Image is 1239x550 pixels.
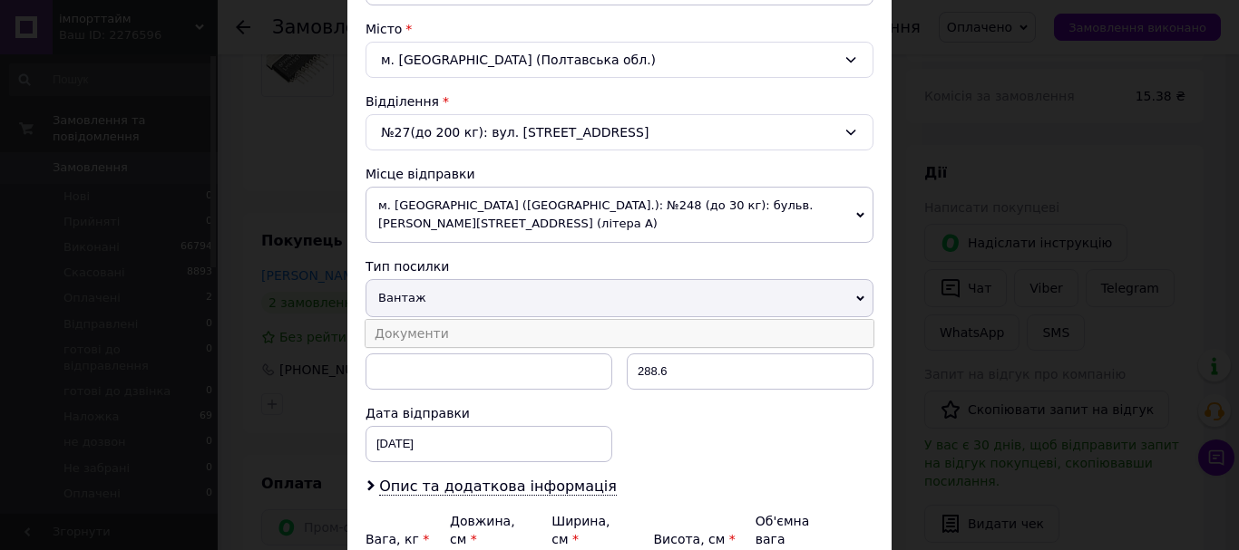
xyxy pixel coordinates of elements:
[366,279,873,317] span: Вантаж
[366,167,475,181] span: Місце відправки
[653,532,735,546] label: Висота, см
[756,512,843,548] div: Об'ємна вага
[450,514,515,546] label: Довжина, см
[366,92,873,111] div: Відділення
[366,259,449,274] span: Тип посилки
[366,532,429,546] label: Вага, кг
[366,404,612,422] div: Дата відправки
[379,478,617,496] span: Опис та додаткова інформація
[366,187,873,243] span: м. [GEOGRAPHIC_DATA] ([GEOGRAPHIC_DATA].): №248 (до 30 кг): бульв. [PERSON_NAME][STREET_ADDRESS] ...
[366,320,873,347] li: Документи
[366,114,873,150] div: №27(до 200 кг): вул. [STREET_ADDRESS]
[551,514,610,546] label: Ширина, см
[366,20,873,38] div: Місто
[366,42,873,78] div: м. [GEOGRAPHIC_DATA] (Полтавська обл.)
